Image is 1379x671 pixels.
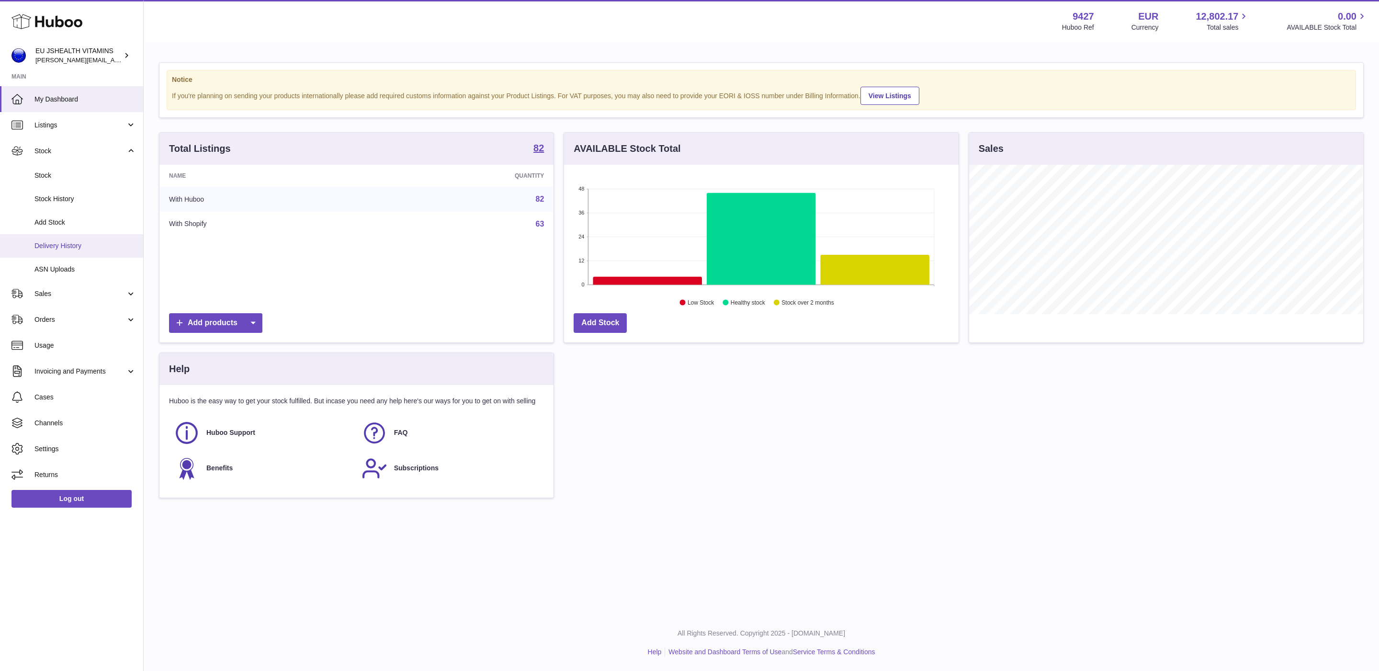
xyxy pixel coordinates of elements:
[169,142,231,155] h3: Total Listings
[1131,23,1159,32] div: Currency
[34,194,136,204] span: Stock History
[169,397,544,406] p: Huboo is the easy way to get your stock fulfilled. But incase you need any help here's our ways f...
[362,455,540,481] a: Subscriptions
[1207,23,1249,32] span: Total sales
[159,212,372,237] td: With Shopify
[668,648,781,656] a: Website and Dashboard Terms of Use
[34,470,136,479] span: Returns
[648,648,662,656] a: Help
[394,428,408,437] span: FAQ
[35,46,122,65] div: EU JSHEALTH VITAMINS
[34,241,136,250] span: Delivery History
[172,85,1351,105] div: If you're planning on sending your products internationally please add required customs informati...
[579,210,585,216] text: 36
[34,367,126,376] span: Invoicing and Payments
[533,143,544,155] a: 82
[34,444,136,454] span: Settings
[34,147,126,156] span: Stock
[582,282,585,287] text: 0
[372,165,554,187] th: Quantity
[159,165,372,187] th: Name
[34,265,136,274] span: ASN Uploads
[169,313,262,333] a: Add products
[35,56,192,64] span: [PERSON_NAME][EMAIL_ADDRESS][DOMAIN_NAME]
[1287,10,1368,32] a: 0.00 AVAILABLE Stock Total
[579,234,585,239] text: 24
[34,341,136,350] span: Usage
[979,142,1004,155] h3: Sales
[533,143,544,153] strong: 82
[1062,23,1094,32] div: Huboo Ref
[536,220,544,228] a: 63
[1287,23,1368,32] span: AVAILABLE Stock Total
[34,289,126,298] span: Sales
[574,142,680,155] h3: AVAILABLE Stock Total
[579,186,585,192] text: 48
[1338,10,1356,23] span: 0.00
[574,313,627,333] a: Add Stock
[1073,10,1094,23] strong: 9427
[34,218,136,227] span: Add Stock
[860,87,919,105] a: View Listings
[174,455,352,481] a: Benefits
[169,363,190,375] h3: Help
[793,648,875,656] a: Service Terms & Conditions
[782,299,834,306] text: Stock over 2 months
[34,419,136,428] span: Channels
[11,48,26,63] img: laura@jessicasepel.com
[151,629,1371,638] p: All Rights Reserved. Copyright 2025 - [DOMAIN_NAME]
[688,299,714,306] text: Low Stock
[665,648,875,657] li: and
[206,464,233,473] span: Benefits
[174,420,352,446] a: Huboo Support
[34,171,136,180] span: Stock
[34,315,126,324] span: Orders
[731,299,766,306] text: Healthy stock
[1196,10,1238,23] span: 12,802.17
[34,393,136,402] span: Cases
[172,75,1351,84] strong: Notice
[1196,10,1249,32] a: 12,802.17 Total sales
[34,121,126,130] span: Listings
[206,428,255,437] span: Huboo Support
[579,258,585,263] text: 12
[1138,10,1158,23] strong: EUR
[11,490,132,507] a: Log out
[159,187,372,212] td: With Huboo
[362,420,540,446] a: FAQ
[536,195,544,203] a: 82
[394,464,439,473] span: Subscriptions
[34,95,136,104] span: My Dashboard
